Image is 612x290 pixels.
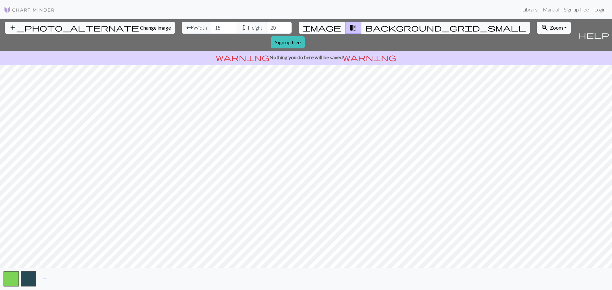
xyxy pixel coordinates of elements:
a: Sign up free [561,3,592,16]
p: Nothing you do here will be saved [3,53,609,61]
span: Width [193,24,207,32]
span: transition_fade [349,23,357,32]
span: Change image [140,25,171,31]
a: Sign up free [271,36,305,48]
span: warning [216,53,269,62]
button: Add color [37,273,53,285]
span: zoom_in [541,23,549,32]
span: Height [248,24,262,32]
span: warning [343,53,396,62]
span: image [303,23,341,32]
span: background_grid_small [365,23,526,32]
span: add_photo_alternate [9,23,139,32]
span: add [41,274,49,283]
span: arrow_range [186,23,193,32]
span: height [240,23,248,32]
button: Help [576,19,612,51]
button: Zoom [537,22,571,34]
button: Change image [5,22,175,34]
span: Zoom [550,25,563,31]
a: Library [520,3,540,16]
span: help [579,31,609,39]
a: Login [592,3,608,16]
a: Manual [540,3,561,16]
img: Logo [4,6,55,14]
